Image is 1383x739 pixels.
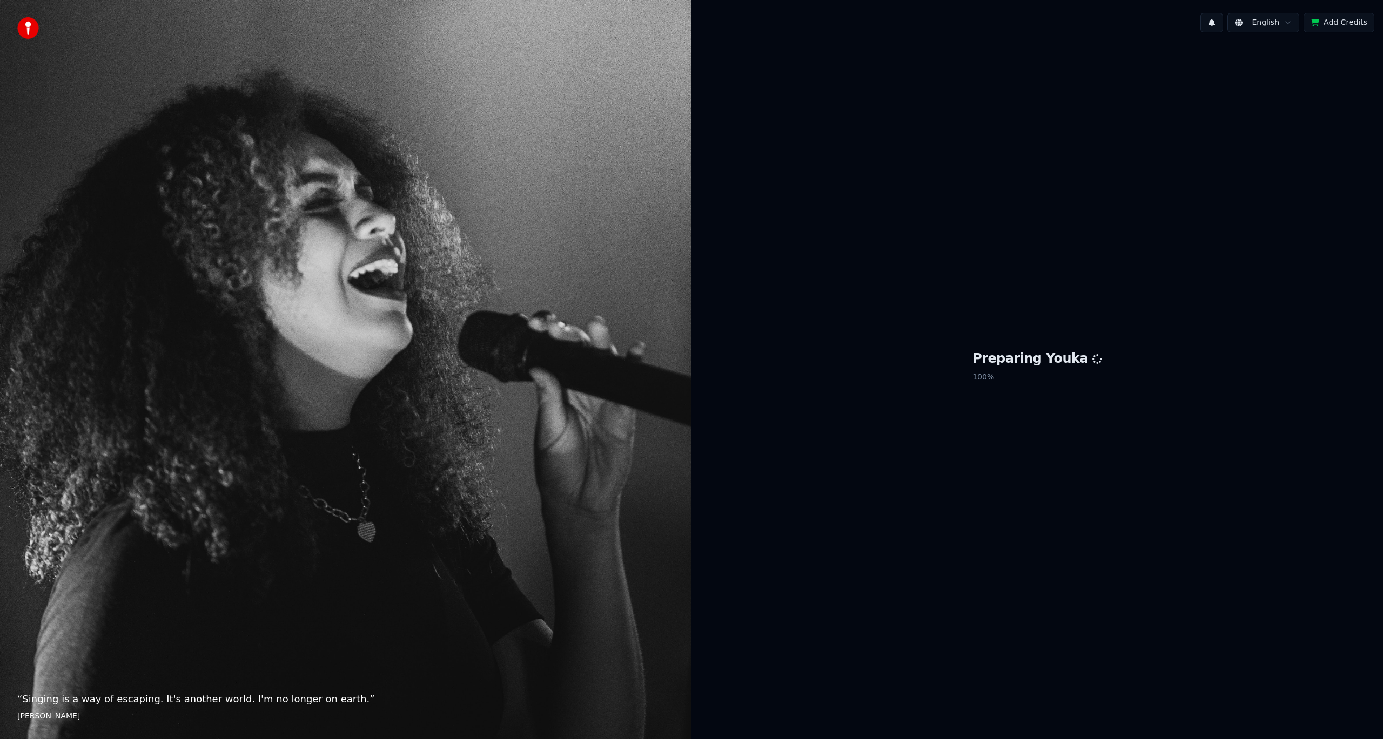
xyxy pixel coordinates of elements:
p: “ Singing is a way of escaping. It's another world. I'm no longer on earth. ” [17,691,674,707]
h1: Preparing Youka [972,350,1102,368]
button: Add Credits [1304,13,1374,32]
footer: [PERSON_NAME] [17,711,674,722]
p: 100 % [972,368,1102,387]
img: youka [17,17,39,39]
